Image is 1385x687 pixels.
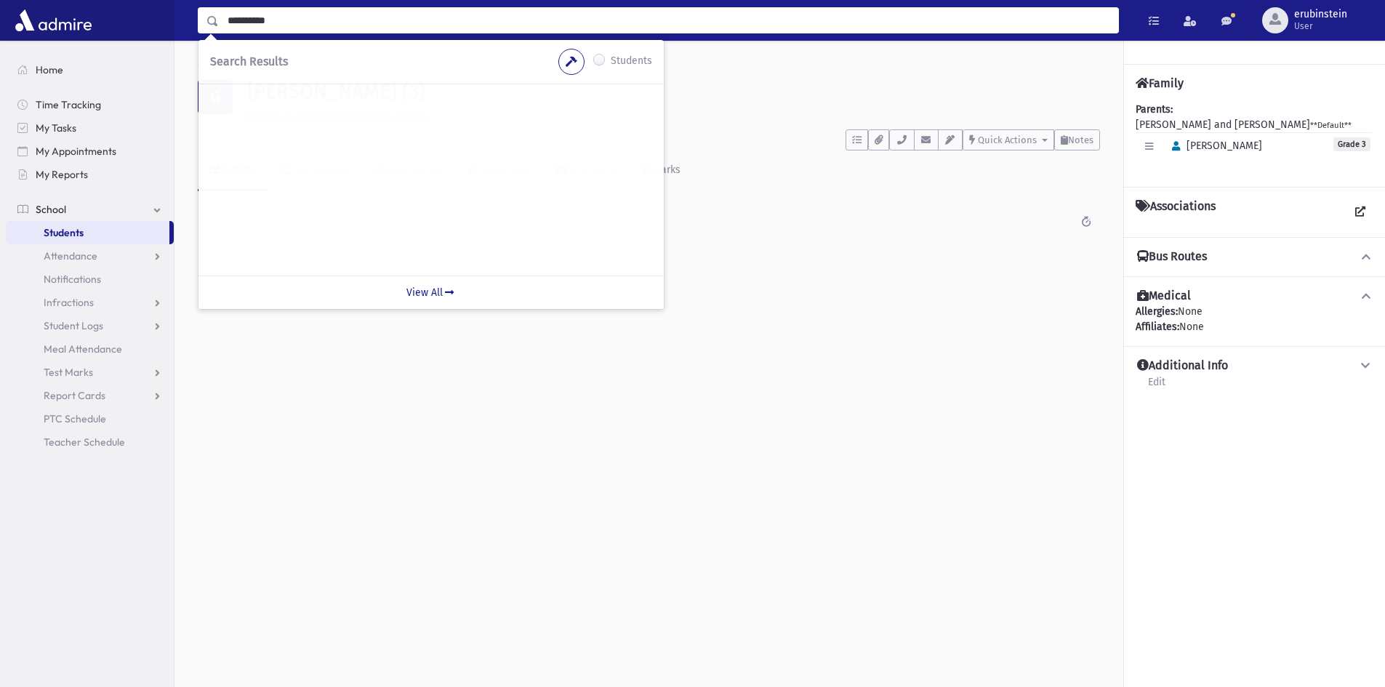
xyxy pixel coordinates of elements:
h4: Additional Info [1137,358,1228,374]
input: Search [219,7,1118,33]
label: Students [611,53,652,71]
span: [PERSON_NAME] [1165,140,1262,152]
b: Parents: [1136,103,1173,116]
a: Attendance [6,244,174,268]
a: Students [6,221,169,244]
button: Quick Actions [963,129,1054,150]
a: Teacher Schedule [6,430,174,454]
a: My Appointments [6,140,174,163]
button: Notes [1054,129,1100,150]
span: My Reports [36,168,88,181]
span: Search Results [210,55,288,68]
span: Notifications [44,273,101,286]
h4: Bus Routes [1137,249,1207,265]
a: View all Associations [1347,199,1373,225]
a: Home [6,58,174,81]
button: Medical [1136,289,1373,304]
a: My Tasks [6,116,174,140]
h1: [PERSON_NAME] (3) [247,79,1100,104]
a: Notifications [6,268,174,291]
a: School [6,198,174,221]
a: My Reports [6,163,174,186]
a: Infractions [6,291,174,314]
h4: Medical [1137,289,1191,304]
span: Report Cards [44,389,105,402]
h6: [STREET_ADDRESS][PERSON_NAME] [247,110,1100,124]
span: Quick Actions [978,134,1037,145]
span: User [1294,20,1347,32]
span: Notes [1068,134,1093,145]
a: Report Cards [6,384,174,407]
h4: Associations [1136,199,1216,225]
div: Marks [650,164,681,176]
div: None [1136,304,1373,334]
span: My Appointments [36,145,116,158]
img: AdmirePro [12,6,95,35]
span: Student Logs [44,319,103,332]
a: Edit [1147,374,1166,400]
div: None [1136,319,1373,334]
span: PTC Schedule [44,412,106,425]
span: School [36,203,66,216]
span: Infractions [44,296,94,309]
div: [PERSON_NAME] and [PERSON_NAME] [1136,102,1373,175]
span: Test Marks [44,366,93,379]
span: My Tasks [36,121,76,134]
a: Meal Attendance [6,337,174,361]
button: Bus Routes [1136,249,1373,265]
a: Time Tracking [6,93,174,116]
span: Grade 3 [1333,137,1370,151]
span: Attendance [44,249,97,262]
div: G [198,79,233,114]
a: PTC Schedule [6,407,174,430]
span: Home [36,63,63,76]
h4: Family [1136,76,1184,90]
span: erubinstein [1294,9,1347,20]
a: Activity [198,150,268,191]
span: Time Tracking [36,98,101,111]
b: Affiliates: [1136,321,1179,333]
a: Student Logs [6,314,174,337]
nav: breadcrumb [198,58,250,79]
a: Students [198,60,250,72]
span: Meal Attendance [44,342,122,355]
span: Students [44,226,84,239]
b: Allergies: [1136,305,1178,318]
span: Teacher Schedule [44,435,125,449]
a: Test Marks [6,361,174,384]
a: View All [198,276,664,309]
button: Additional Info [1136,358,1373,374]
